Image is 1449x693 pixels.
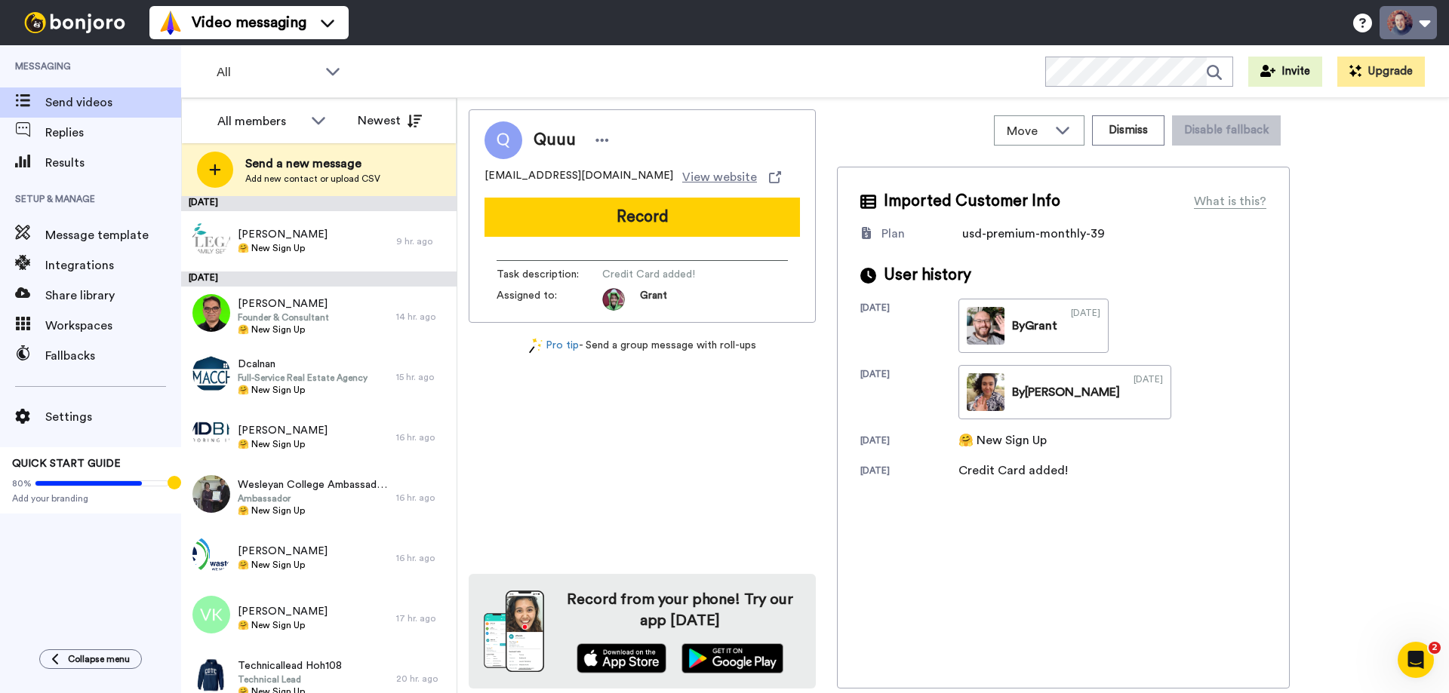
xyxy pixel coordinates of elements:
div: [DATE] [860,434,958,449]
span: Workspaces [45,317,181,335]
span: 🤗 New Sign Up [238,559,328,571]
img: download [484,590,544,672]
span: Task description : [497,267,602,282]
span: Technicallead Hoh108 [238,658,342,673]
button: Upgrade [1337,57,1425,87]
span: 2 [1429,642,1441,654]
span: [PERSON_NAME] [238,227,328,242]
div: 16 hr. ago [396,431,449,443]
div: 9 hr. ago [396,235,449,247]
img: fc0c45cb-1aec-4ec6-ad4c-984e88f3dd0c.png [192,219,230,256]
span: [PERSON_NAME] [238,423,328,438]
div: 20 hr. ago [396,673,449,685]
span: Grant [640,288,667,311]
div: [DATE] [860,465,958,480]
button: Disable fallback [1172,115,1281,146]
span: View website [682,168,757,186]
div: 16 hr. ago [396,552,449,564]
span: Credit Card added! [602,267,746,282]
button: Collapse menu [39,649,142,669]
img: 9f7ee91c-2abd-4cb3-b803-b49daf147634.jpg [192,294,230,332]
img: c461da9e-e5e2-4706-92f9-550e74781960_0000.jpg [967,307,1004,345]
iframe: Intercom live chat [1398,642,1434,678]
span: Share library [45,287,181,305]
img: 1ae5f903-c4aa-490a-8a8c-7687256607ec.jpg [192,354,230,392]
span: usd-premium-monthly-39 [962,228,1105,240]
div: [DATE] [1134,373,1163,411]
span: Fallbacks [45,347,181,365]
img: appstore [577,643,666,673]
a: View website [682,168,781,186]
div: 14 hr. ago [396,311,449,323]
span: Add your branding [12,492,169,504]
div: [DATE] [860,302,958,353]
button: Invite [1248,57,1322,87]
img: 1dc55427-9ba4-4ad2-8fd0-e72cd633c916.jpg [192,475,230,513]
div: 17 hr. ago [396,612,449,624]
span: 🤗 New Sign Up [238,242,328,254]
img: vk.png [192,596,230,633]
span: 🤗 New Sign Up [238,504,389,517]
span: Technical Lead [238,673,342,685]
img: 3183ab3e-59ed-45f6-af1c-10226f767056-1659068401.jpg [602,288,625,311]
span: Wesleyan College Ambassador 1 [238,477,389,492]
span: 🤗 New Sign Up [238,619,328,631]
div: 15 hr. ago [396,371,449,383]
a: By[PERSON_NAME][DATE] [958,365,1171,419]
span: Full-Service Real Estate Agency [238,372,368,384]
span: [PERSON_NAME] [238,604,328,619]
span: Quuu [534,129,576,152]
div: 16 hr. ago [396,492,449,504]
span: 🤗 New Sign Up [238,324,329,336]
img: magic-wand.svg [529,338,543,354]
img: vm-color.svg [158,11,183,35]
span: All [217,63,318,81]
div: Credit Card added! [958,461,1068,480]
span: Results [45,154,181,172]
button: Dismiss [1092,115,1164,146]
span: Founder & Consultant [238,311,329,324]
img: bj-logo-header-white.svg [18,12,131,33]
span: 80% [12,477,32,489]
div: [DATE] [860,368,958,419]
span: [PERSON_NAME] [238,296,329,311]
span: Message template [45,226,181,244]
img: Image of Quuu [485,121,522,159]
div: [DATE] [1071,307,1100,345]
span: Send videos [45,94,181,112]
div: By Grant [1012,317,1057,335]
div: Plan [881,225,905,243]
span: User history [884,264,971,287]
span: Add new contact or upload CSV [245,173,380,185]
a: Pro tip [529,338,579,354]
img: 9cfce0d0-7e0e-4aa2-8260-0c04e4ac56e2.png [192,535,230,573]
span: Integrations [45,256,181,274]
span: [PERSON_NAME] [238,544,328,559]
img: db92fa71-4f26-4929-896c-af2ee9394a23_0000.jpg [967,373,1004,411]
div: All members [217,112,303,130]
span: Imported Customer Info [884,190,1060,213]
div: By [PERSON_NAME] [1012,383,1120,401]
span: Ambassador [238,492,389,504]
span: Move [1007,122,1048,140]
span: Replies [45,124,181,142]
span: Send a new message [245,155,380,173]
span: Assigned to: [497,288,602,311]
div: 🤗 New Sign Up [958,431,1047,449]
button: Newest [346,106,433,136]
span: 🤗 New Sign Up [238,384,368,396]
div: - Send a group message with roll-ups [469,338,816,354]
div: [DATE] [181,271,457,287]
img: 45df1807-c0c1-4bef-bcb3-1519eb5b0f49.png [192,415,230,452]
a: ByGrant[DATE] [958,299,1109,353]
div: [DATE] [181,196,457,211]
button: Record [485,198,800,237]
h4: Record from your phone! Try our app [DATE] [559,589,801,631]
div: What is this? [1194,192,1266,210]
span: [EMAIL_ADDRESS][DOMAIN_NAME] [485,168,673,186]
img: playstore [681,643,783,673]
span: Dcalnan [238,357,368,372]
span: 🤗 New Sign Up [238,438,328,450]
span: QUICK START GUIDE [12,458,121,469]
